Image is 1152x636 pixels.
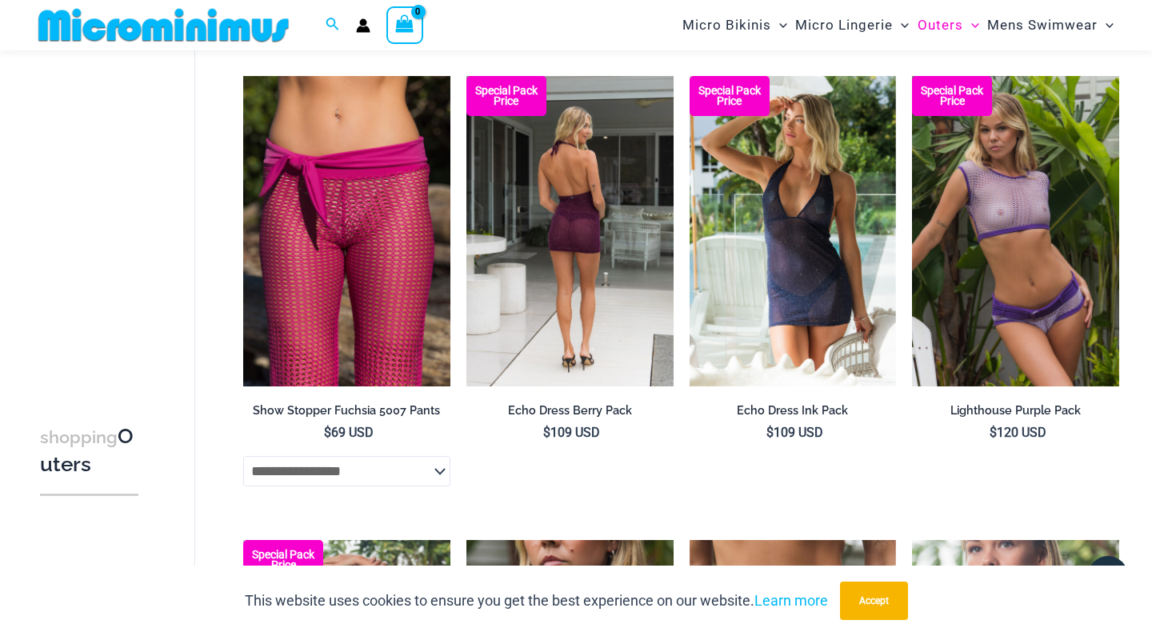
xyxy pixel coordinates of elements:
[690,403,897,418] h2: Echo Dress Ink Pack
[466,403,674,418] h2: Echo Dress Berry Pack
[466,403,674,424] a: Echo Dress Berry Pack
[912,76,1119,386] img: Lighthouse Purples 3668 Crop Top 516 Short 11
[791,5,913,46] a: Micro LingerieMenu ToggleMenu Toggle
[543,425,600,440] bdi: 109 USD
[690,76,897,386] a: Echo Ink 5671 Dress 682 Thong 07 Echo Ink 5671 Dress 682 Thong 08Echo Ink 5671 Dress 682 Thong 08
[795,5,893,46] span: Micro Lingerie
[40,427,118,447] span: shopping
[690,76,897,386] img: Echo Ink 5671 Dress 682 Thong 07
[32,7,295,43] img: MM SHOP LOGO FLAT
[766,425,823,440] bdi: 109 USD
[40,54,184,374] iframe: TrustedSite Certified
[771,5,787,46] span: Menu Toggle
[912,403,1119,424] a: Lighthouse Purple Pack
[754,592,828,609] a: Learn more
[1098,5,1114,46] span: Menu Toggle
[990,425,997,440] span: $
[690,403,897,424] a: Echo Dress Ink Pack
[840,582,908,620] button: Accept
[324,425,331,440] span: $
[40,423,138,478] h3: Outers
[963,5,979,46] span: Menu Toggle
[912,86,992,106] b: Special Pack Price
[245,589,828,613] p: This website uses cookies to ensure you get the best experience on our website.
[356,18,370,33] a: Account icon link
[893,5,909,46] span: Menu Toggle
[243,403,450,424] a: Show Stopper Fuchsia 5007 Pants
[678,5,791,46] a: Micro BikinisMenu ToggleMenu Toggle
[243,403,450,418] h2: Show Stopper Fuchsia 5007 Pants
[466,86,546,106] b: Special Pack Price
[243,76,450,386] a: Show Stopper Fuchsia 366 Top 5007 pants 09Show Stopper Fuchsia 366 Top 5007 pants 10Show Stopper ...
[676,2,1120,48] nav: Site Navigation
[543,425,550,440] span: $
[466,76,674,386] a: Echo Berry 5671 Dress 682 Thong 02 Echo Berry 5671 Dress 682 Thong 05Echo Berry 5671 Dress 682 Th...
[682,5,771,46] span: Micro Bikinis
[766,425,774,440] span: $
[690,86,770,106] b: Special Pack Price
[912,403,1119,418] h2: Lighthouse Purple Pack
[987,5,1098,46] span: Mens Swimwear
[466,76,674,386] img: Echo Berry 5671 Dress 682 Thong 05
[914,5,983,46] a: OutersMenu ToggleMenu Toggle
[990,425,1046,440] bdi: 120 USD
[918,5,963,46] span: Outers
[243,550,323,570] b: Special Pack Price
[324,425,374,440] bdi: 69 USD
[983,5,1118,46] a: Mens SwimwearMenu ToggleMenu Toggle
[326,15,340,35] a: Search icon link
[912,76,1119,386] a: Lighthouse Purples 3668 Crop Top 516 Short 11 Lighthouse Purples 3668 Crop Top 516 Short 09Lighth...
[386,6,423,43] a: View Shopping Cart, empty
[243,76,450,386] img: Show Stopper Fuchsia 366 Top 5007 pants 09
